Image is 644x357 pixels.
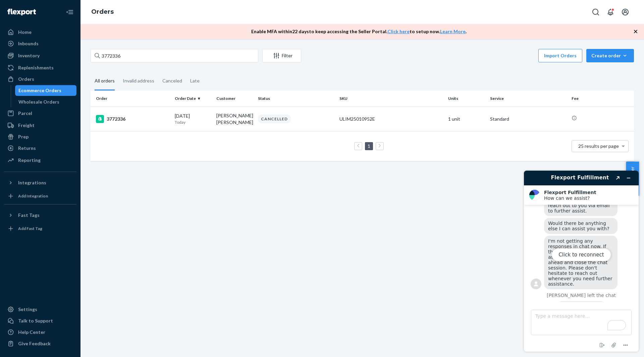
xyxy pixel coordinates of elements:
div: Late [190,72,200,90]
a: Inventory [4,50,76,61]
div: Filter [263,52,301,59]
button: Import Orders [538,49,582,62]
div: Create order [591,52,629,59]
div: Fast Tags [18,212,40,219]
div: Customer [216,96,253,101]
div: Freight [18,122,35,129]
span: 25 results per page [578,143,619,149]
th: Order Date [172,91,214,107]
td: 1 unit [445,107,487,131]
th: Service [487,91,569,107]
a: Help Center [4,327,76,338]
button: Open account menu [619,5,632,19]
span: Chat [15,5,29,11]
div: Replenishments [18,64,54,71]
a: Settings [4,304,76,315]
button: Talk to Support [4,315,76,326]
button: Fast Tags [4,210,76,221]
a: Page 1 is your current page [366,143,372,149]
td: [PERSON_NAME] [PERSON_NAME] [214,107,255,131]
ol: breadcrumbs [86,2,119,22]
div: All orders [95,72,115,91]
a: Returns [4,143,76,154]
div: Invalid address [123,72,154,90]
div: Wholesale Orders [18,99,59,105]
th: Order [91,91,172,107]
div: Returns [18,145,36,152]
input: Search orders [91,49,258,62]
div: Prep [18,133,29,140]
a: Reporting [4,155,76,166]
th: Status [255,91,337,107]
button: Open Search Box [589,5,602,19]
button: Give Feedback [4,338,76,349]
div: Canceled [162,72,182,90]
button: Close Navigation [63,5,76,19]
th: Units [445,91,487,107]
a: Ecommerce Orders [15,85,77,96]
a: Orders [91,8,114,15]
div: Parcel [18,110,32,117]
button: Integrations [4,177,76,188]
div: Ecommerce Orders [18,87,61,94]
div: Settings [18,306,37,313]
div: Integrations [18,179,46,186]
div: Help Center [18,329,45,336]
div: ULIM25010952E [339,116,443,122]
button: Help Center [626,162,639,196]
p: Today [175,119,211,125]
a: Add Fast Tag [4,223,76,234]
a: Freight [4,120,76,131]
button: Create order [586,49,634,62]
div: 3772336 [96,115,169,123]
div: CANCELLED [258,114,291,123]
button: Open notifications [604,5,617,19]
button: Filter [262,49,301,62]
a: Learn More [440,28,466,34]
div: Orders [18,76,34,82]
a: Inbounds [4,38,76,49]
div: Talk to Support [18,317,53,324]
a: Click here [387,28,410,34]
div: [DATE] [175,113,211,125]
div: Give Feedback [18,340,51,347]
div: Add Fast Tag [18,226,42,231]
p: Enable MFA within 22 days to keep accessing the Seller Portal. to setup now. . [251,28,467,35]
a: Wholesale Orders [15,97,77,107]
div: Inventory [18,52,40,59]
a: Orders [4,74,76,84]
th: Fee [569,91,634,107]
th: SKU [337,91,445,107]
div: Home [18,29,32,36]
p: Standard [490,116,566,122]
iframe: To enrich screen reader interactions, please activate Accessibility in Grammarly extension settings [519,165,644,357]
img: Flexport logo [7,9,36,15]
div: Reporting [18,157,41,164]
a: Replenishments [4,62,76,73]
div: Add Integration [18,193,48,199]
a: Home [4,27,76,38]
a: Parcel [4,108,76,119]
a: Add Integration [4,191,76,201]
div: Inbounds [18,40,39,47]
a: Prep [4,131,76,142]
